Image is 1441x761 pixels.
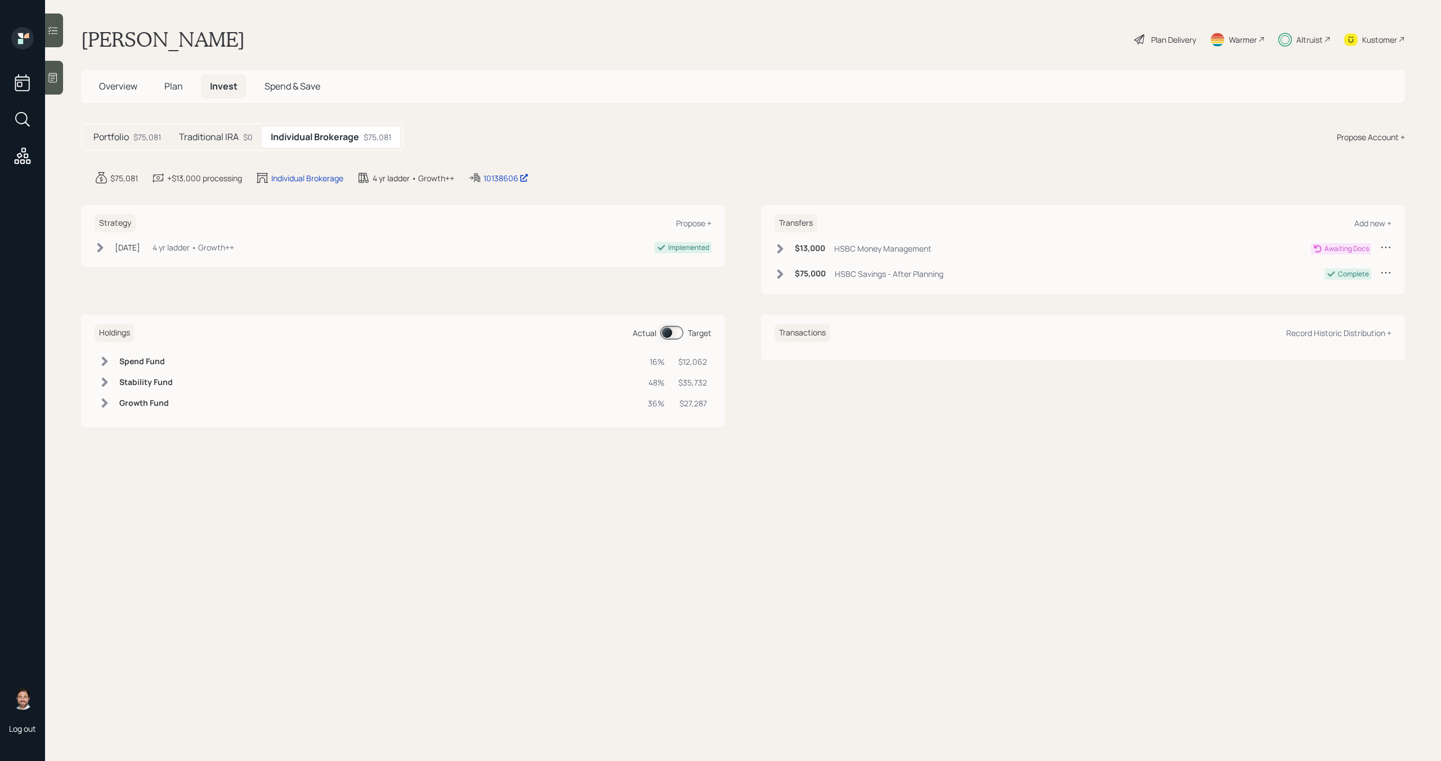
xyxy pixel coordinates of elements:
div: $0 [243,131,253,143]
h6: Stability Fund [119,378,173,387]
span: Invest [210,80,238,92]
div: [DATE] [115,241,140,253]
h6: Holdings [95,324,135,342]
h5: Portfolio [93,132,129,142]
div: HSBC Money Management [834,243,932,254]
div: +$13,000 processing [167,172,242,184]
div: $75,081 [364,131,391,143]
div: Log out [9,723,36,734]
h6: Strategy [95,214,136,232]
h6: Growth Fund [119,399,173,408]
div: $75,081 [110,172,138,184]
div: Propose Account + [1337,131,1405,143]
div: $75,081 [133,131,161,143]
span: Overview [99,80,137,92]
div: Awaiting Docs [1324,244,1369,254]
div: 36% [648,397,665,409]
h1: [PERSON_NAME] [81,27,245,52]
div: Complete [1338,269,1369,279]
h5: Traditional IRA [179,132,239,142]
div: Target [688,327,711,339]
div: Individual Brokerage [271,172,343,184]
div: 4 yr ladder • Growth++ [153,241,234,253]
div: 10138606 [484,172,529,184]
div: Add new + [1354,218,1391,229]
h6: $75,000 [795,269,826,279]
div: 48% [648,377,665,388]
div: $35,732 [678,377,707,388]
div: HSBC Savings - After Planning [835,268,943,280]
h6: Transfers [775,214,817,232]
div: Record Historic Distribution + [1286,328,1391,338]
h6: Spend Fund [119,357,173,366]
div: 16% [648,356,665,368]
div: 4 yr ladder • Growth++ [373,172,454,184]
span: Plan [164,80,183,92]
h5: Individual Brokerage [271,132,359,142]
span: Spend & Save [265,80,320,92]
div: Plan Delivery [1151,34,1196,46]
div: Warmer [1229,34,1257,46]
div: $27,287 [678,397,707,409]
img: michael-russo-headshot.png [11,687,34,710]
div: Propose + [676,218,711,229]
div: $12,062 [678,356,707,368]
h6: $13,000 [795,244,825,253]
h6: Transactions [775,324,830,342]
div: Kustomer [1362,34,1397,46]
div: Actual [633,327,656,339]
div: Altruist [1296,34,1323,46]
div: Implemented [668,243,709,253]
